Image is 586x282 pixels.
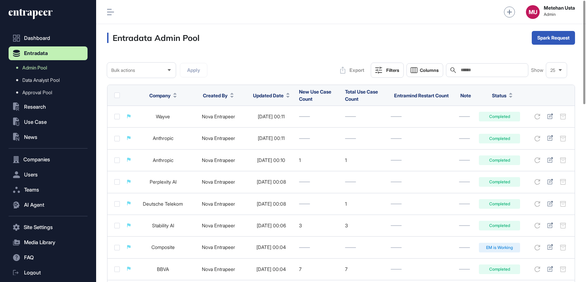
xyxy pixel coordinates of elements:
[406,63,443,77] button: Columns
[9,266,88,280] a: Logout
[24,225,53,230] span: Site Settings
[12,86,88,99] a: Approval Pool
[345,267,384,272] div: 7
[202,201,235,207] a: Nova Entrapeer
[24,255,34,260] span: FAQ
[479,155,520,165] div: Completed
[9,236,88,249] button: Media Library
[22,77,60,83] span: Data Analyst Pool
[550,68,555,73] span: 25
[12,74,88,86] a: Data Analyst Pool
[9,153,88,166] button: Companies
[251,201,292,207] div: [DATE] 00:08
[156,113,170,119] a: Wayve
[9,31,88,45] a: Dashboard
[12,62,88,74] a: Admin Pool
[531,67,543,73] span: Show
[24,270,41,275] span: Logout
[22,90,52,95] span: Approval Pool
[299,223,338,228] div: 3
[203,92,228,99] span: Created By
[202,157,235,163] a: Nova Entrapeer
[157,266,169,272] a: BBVA
[299,89,331,102] span: New Use Case Count
[460,93,471,98] span: Note
[202,179,235,185] a: Nova Entrapeer
[386,67,399,73] div: Filters
[345,89,378,102] span: Total Use Case Count
[202,135,235,141] a: Nova Entrapeer
[24,240,55,245] span: Media Library
[22,65,47,70] span: Admin Pool
[479,243,520,252] div: EM is Working
[150,179,176,185] a: Perplexity AI
[336,63,368,77] button: Export
[24,187,39,193] span: Teams
[253,92,284,99] span: Updated Date
[492,92,506,99] span: Status
[532,31,575,45] button: Spark Request
[24,134,37,140] span: News
[394,93,449,98] span: Entramind Restart Count
[371,63,404,78] button: Filters
[23,157,50,162] span: Companies
[9,100,88,114] button: Research
[152,223,174,228] a: Stability AI
[24,172,38,177] span: Users
[202,266,235,272] a: Nova Entrapeer
[420,68,439,73] span: Columns
[202,244,235,250] a: Nova Entrapeer
[203,92,234,99] button: Created By
[251,135,292,141] div: [DATE] 00:11
[9,183,88,197] button: Teams
[345,158,384,163] div: 1
[9,198,88,212] button: AI Agent
[24,104,46,110] span: Research
[492,92,513,99] button: Status
[479,177,520,187] div: Completed
[345,223,384,228] div: 3
[9,220,88,234] button: Site Settings
[251,114,292,119] div: [DATE] 00:11
[202,113,235,119] a: Nova Entrapeer
[251,179,292,185] div: [DATE] 00:08
[479,134,520,143] div: Completed
[479,264,520,274] div: Completed
[153,135,173,141] a: Anthropic
[9,251,88,264] button: FAQ
[544,5,575,11] strong: Metehan Usta
[24,51,48,56] span: Entradata
[299,267,338,272] div: 7
[111,68,135,73] span: Bulk actions
[479,199,520,209] div: Completed
[151,244,175,250] a: Composite
[544,12,575,17] span: Admin
[143,201,183,207] a: Deutsche Telekom
[251,223,292,228] div: [DATE] 00:06
[24,35,50,41] span: Dashboard
[107,33,199,43] h3: Entradata Admin Pool
[9,130,88,144] button: News
[479,221,520,230] div: Completed
[9,46,88,60] button: Entradata
[149,92,171,99] span: Company
[251,267,292,272] div: [DATE] 00:04
[251,245,292,250] div: [DATE] 00:04
[253,92,290,99] button: Updated Date
[299,158,338,163] div: 1
[24,202,44,208] span: AI Agent
[24,119,47,125] span: Use Case
[149,92,177,99] button: Company
[9,115,88,129] button: Use Case
[526,5,540,19] button: MU
[9,168,88,182] button: Users
[345,201,384,207] div: 1
[202,223,235,228] a: Nova Entrapeer
[153,157,173,163] a: Anthropic
[479,112,520,121] div: Completed
[251,158,292,163] div: [DATE] 00:10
